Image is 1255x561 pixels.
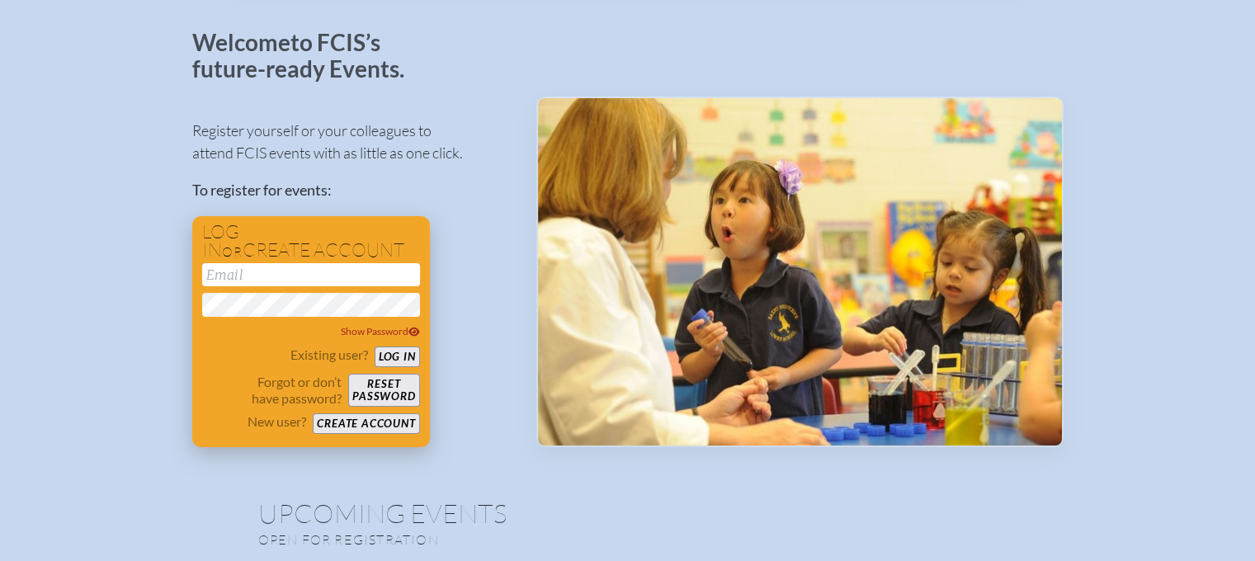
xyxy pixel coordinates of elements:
h1: Log in create account [202,223,420,260]
span: or [222,243,243,260]
button: Create account [313,413,419,434]
span: Show Password [341,325,420,337]
p: Forgot or don’t have password? [202,374,342,407]
button: Log in [375,346,420,367]
input: Email [202,263,420,286]
button: Resetpassword [348,374,419,407]
img: Events [538,98,1062,446]
p: New user? [248,413,306,430]
p: Open for registration [258,531,694,548]
p: Register yourself or your colleagues to attend FCIS events with as little as one click. [192,120,510,164]
p: Welcome to FCIS’s future-ready Events. [192,30,423,82]
h1: Upcoming Events [258,500,998,526]
p: Existing user? [290,346,368,363]
p: To register for events: [192,179,510,201]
